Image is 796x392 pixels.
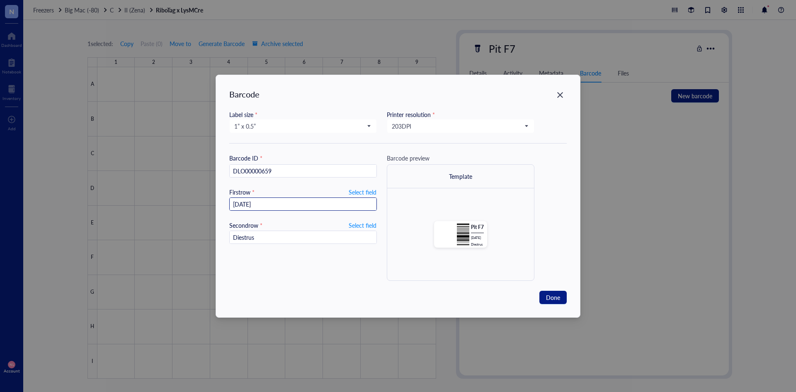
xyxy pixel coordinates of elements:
[229,153,377,163] div: Barcode ID
[349,220,376,231] span: Select field
[387,153,534,163] div: Barcode preview
[553,90,567,100] span: Close
[471,241,484,246] div: Diestrus
[387,110,534,119] div: Printer resolution
[546,293,560,302] span: Done
[449,172,472,181] div: Template
[348,187,377,197] button: Select field
[471,224,484,231] div: Pit F7
[230,231,376,244] input: Add a note
[229,187,255,197] div: First row
[553,88,567,102] button: Close
[349,187,376,197] span: Select field
[234,122,370,130] span: 1” x 0.5”
[229,221,262,230] div: Second row
[229,88,260,100] div: Barcode
[539,291,567,304] button: Done
[230,198,376,211] input: Add a note
[457,224,469,245] img: wnYz70AAAAGSURBVAMAskwHTqa8Y4sAAAAASUVORK5CYII=
[348,221,377,230] button: Select field
[471,234,484,239] div: [DATE]
[229,110,377,119] div: Label size
[392,122,528,130] span: 203 DPI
